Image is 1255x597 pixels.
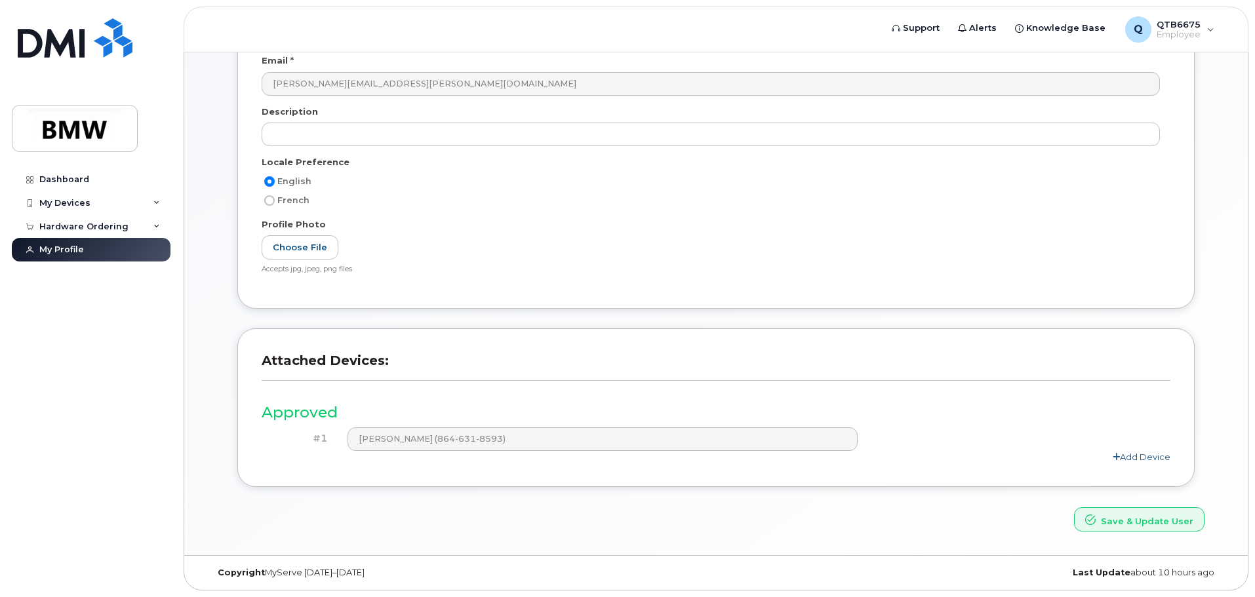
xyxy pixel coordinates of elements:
[1116,16,1224,43] div: QTB6675
[1198,540,1245,587] iframe: Messenger Launcher
[1134,22,1143,37] span: Q
[262,106,318,118] label: Description
[277,195,309,205] span: French
[1113,452,1170,462] a: Add Device
[969,22,997,35] span: Alerts
[262,353,1170,381] h3: Attached Devices:
[949,15,1006,41] a: Alerts
[208,568,547,578] div: MyServe [DATE]–[DATE]
[1026,22,1106,35] span: Knowledge Base
[1157,29,1201,40] span: Employee
[262,156,349,168] label: Locale Preference
[277,176,311,186] span: English
[262,265,1160,275] div: Accepts jpg, jpeg, png files
[262,218,326,231] label: Profile Photo
[903,22,940,35] span: Support
[1074,507,1205,531] button: Save & Update User
[264,176,275,187] input: English
[1006,15,1115,41] a: Knowledge Base
[1157,19,1201,29] span: QTB6675
[262,235,338,260] label: Choose File
[885,568,1224,578] div: about 10 hours ago
[218,568,265,577] strong: Copyright
[262,404,1170,421] h3: Approved
[262,54,294,67] label: Email *
[883,15,949,41] a: Support
[1073,568,1130,577] strong: Last Update
[264,195,275,206] input: French
[271,433,328,444] h4: #1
